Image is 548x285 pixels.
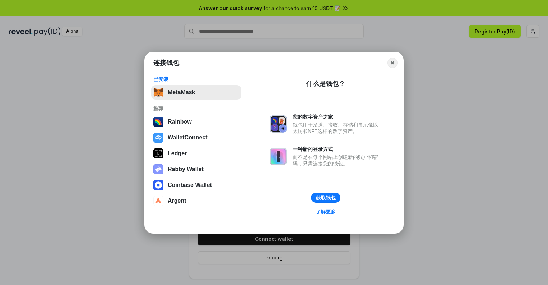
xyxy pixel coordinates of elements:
div: WalletConnect [168,134,208,141]
div: 您的数字资产之家 [293,114,382,120]
div: MetaMask [168,89,195,96]
img: svg+xml,%3Csvg%20width%3D%2228%22%20height%3D%2228%22%20viewBox%3D%220%200%2028%2028%22%20fill%3D... [153,180,163,190]
img: svg+xml,%3Csvg%20xmlns%3D%22http%3A%2F%2Fwww.w3.org%2F2000%2Fsvg%22%20fill%3D%22none%22%20viewBox... [270,148,287,165]
button: Rainbow [151,115,241,129]
button: Rabby Wallet [151,162,241,176]
img: svg+xml,%3Csvg%20fill%3D%22none%22%20height%3D%2233%22%20viewBox%3D%220%200%2035%2033%22%20width%... [153,87,163,97]
div: 而不是在每个网站上创建新的账户和密码，只需连接您的钱包。 [293,154,382,167]
div: Argent [168,198,186,204]
button: MetaMask [151,85,241,100]
div: 什么是钱包？ [306,79,345,88]
button: Close [387,58,398,68]
img: svg+xml,%3Csvg%20xmlns%3D%22http%3A%2F%2Fwww.w3.org%2F2000%2Fsvg%22%20width%3D%2228%22%20height%3... [153,148,163,158]
div: Rabby Wallet [168,166,204,173]
img: svg+xml,%3Csvg%20width%3D%2228%22%20height%3D%2228%22%20viewBox%3D%220%200%2028%2028%22%20fill%3D... [153,196,163,206]
button: Ledger [151,146,241,161]
a: 了解更多 [311,207,340,216]
img: svg+xml,%3Csvg%20xmlns%3D%22http%3A%2F%2Fwww.w3.org%2F2000%2Fsvg%22%20fill%3D%22none%22%20viewBox... [270,115,287,133]
button: Coinbase Wallet [151,178,241,192]
div: 了解更多 [316,208,336,215]
div: 推荐 [153,105,239,112]
div: Rainbow [168,119,192,125]
div: 已安装 [153,76,239,82]
div: Ledger [168,150,187,157]
div: 一种新的登录方式 [293,146,382,152]
h1: 连接钱包 [153,59,179,67]
button: 获取钱包 [311,193,340,203]
div: 获取钱包 [316,194,336,201]
button: Argent [151,194,241,208]
img: svg+xml,%3Csvg%20width%3D%2228%22%20height%3D%2228%22%20viewBox%3D%220%200%2028%2028%22%20fill%3D... [153,133,163,143]
div: 钱包用于发送、接收、存储和显示像以太坊和NFT这样的数字资产。 [293,121,382,134]
img: svg+xml,%3Csvg%20width%3D%22120%22%20height%3D%22120%22%20viewBox%3D%220%200%20120%20120%22%20fil... [153,117,163,127]
button: WalletConnect [151,130,241,145]
div: Coinbase Wallet [168,182,212,188]
img: svg+xml,%3Csvg%20xmlns%3D%22http%3A%2F%2Fwww.w3.org%2F2000%2Fsvg%22%20fill%3D%22none%22%20viewBox... [153,164,163,174]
